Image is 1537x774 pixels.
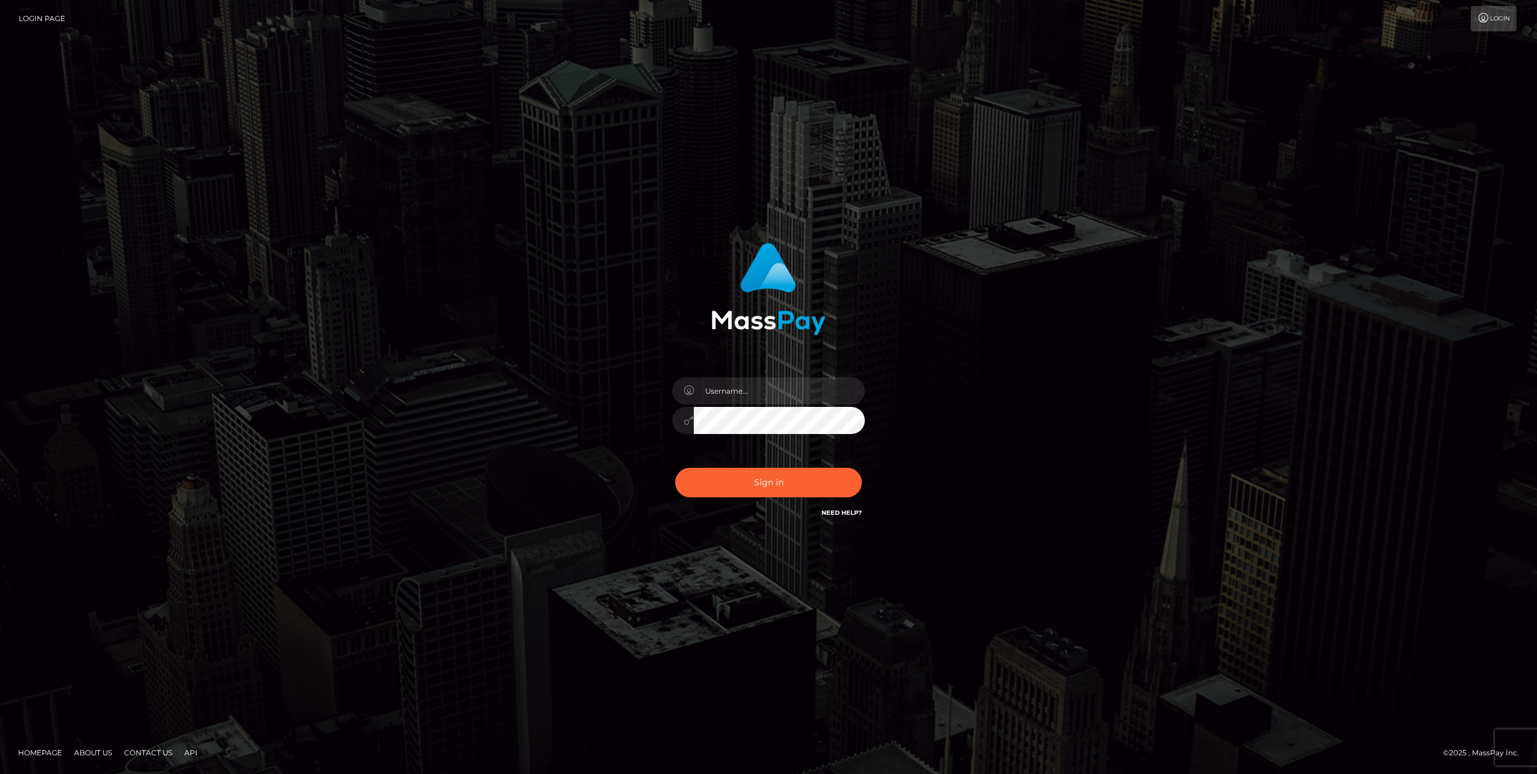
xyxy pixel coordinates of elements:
a: Homepage [13,743,67,762]
a: Contact Us [119,743,177,762]
a: About Us [69,743,117,762]
div: © 2025 , MassPay Inc. [1443,746,1528,760]
input: Username... [694,377,865,404]
a: API [179,743,202,762]
img: MassPay Login [711,243,826,335]
button: Sign in [675,468,862,497]
a: Need Help? [821,509,862,517]
a: Login [1471,6,1517,31]
a: Login Page [19,6,65,31]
